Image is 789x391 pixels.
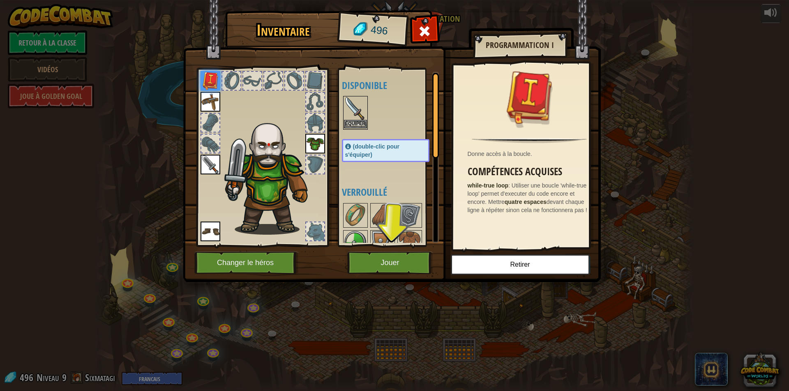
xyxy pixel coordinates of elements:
h1: Inventaire [231,22,336,39]
img: portrait.png [201,71,220,91]
button: Equiper [344,120,367,128]
strong: quatre espaces [505,199,547,205]
span: 496 [370,23,388,39]
img: portrait.png [371,204,394,227]
button: Retirer [451,254,590,275]
img: portrait.png [305,134,325,153]
img: portrait.png [344,204,367,227]
img: portrait.png [344,97,367,120]
img: goliath_hair.png [221,115,322,235]
button: Jouer [347,252,433,274]
img: portrait.png [503,71,556,124]
button: Changer le héros [194,252,299,274]
h3: Compétences acquises [468,166,595,177]
img: portrait.png [371,231,394,254]
img: hr.png [472,138,587,143]
h4: Verrouillé [342,187,446,197]
div: Donne accès à la boucle. [468,150,595,158]
span: (double-clic pour s'équiper) [345,143,400,158]
img: portrait.png [201,92,220,112]
span: : [508,182,512,189]
strong: while-true loop [468,182,509,189]
img: portrait.png [344,231,367,254]
h2: Programmaticon I [481,41,558,50]
img: portrait.png [398,204,421,227]
img: portrait.png [201,155,220,174]
h4: Disponible [342,80,446,91]
span: Utiliser une boucle 'while-true loop' permet d'executer du code encore et encore. Mettre devant c... [468,182,587,213]
img: portrait.png [201,222,220,241]
img: portrait.png [398,231,421,254]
